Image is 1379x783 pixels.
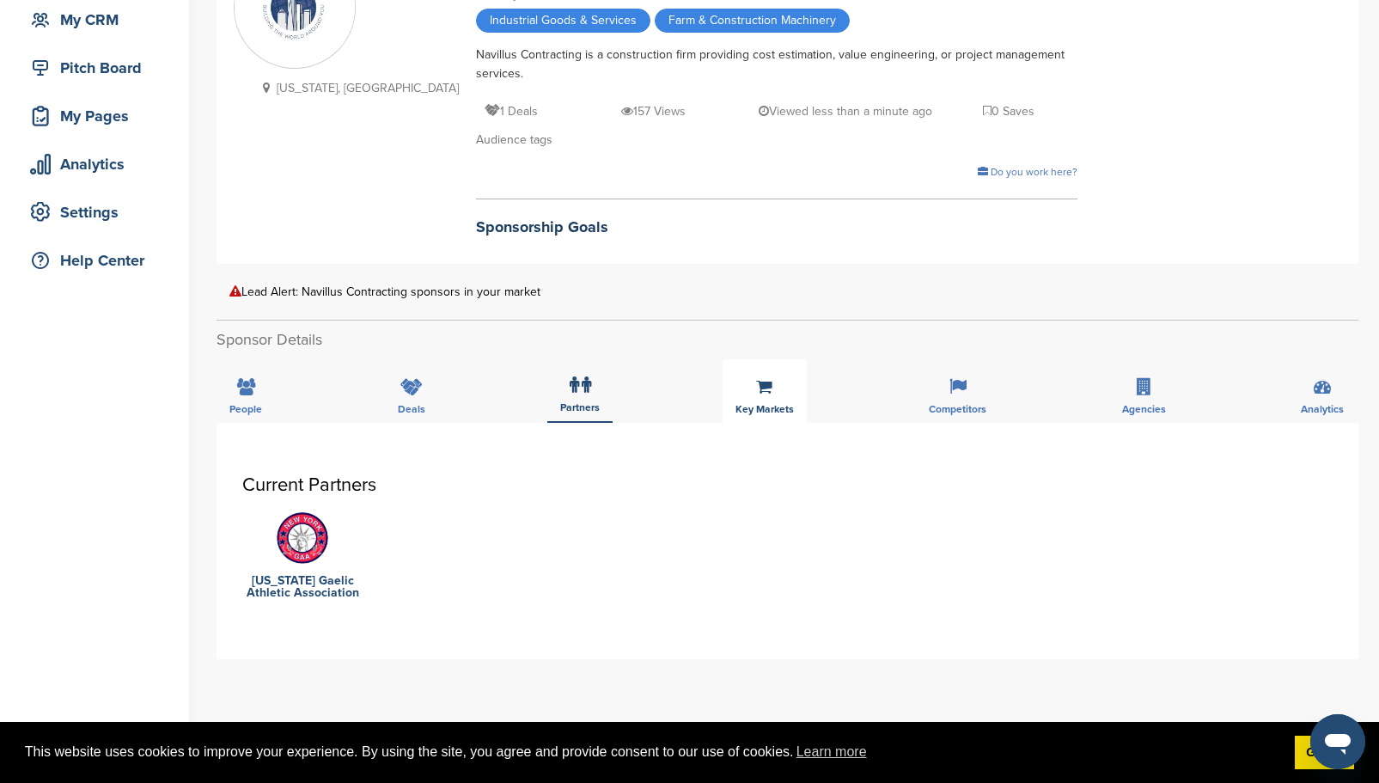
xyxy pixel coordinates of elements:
[217,328,1358,352] h2: Sponsor Details
[26,52,172,83] div: Pitch Board
[242,575,363,599] a: [US_STATE] Gaelic Athletic Association
[1295,736,1354,770] a: dismiss cookie message
[485,101,538,122] p: 1 Deals
[17,96,172,136] a: My Pages
[759,101,932,122] p: Viewed less than a minute ago
[794,739,870,765] a: learn more about cookies
[26,101,172,132] div: My Pages
[242,474,1333,495] h3: Current Partners
[17,193,172,232] a: Settings
[17,144,172,184] a: Analytics
[229,285,1345,298] div: Lead Alert: Navillus Contracting sponsors in your market
[560,402,600,413] span: Partners
[1301,404,1344,414] span: Analytics
[929,404,986,414] span: Competitors
[255,77,459,99] p: [US_STATE], [GEOGRAPHIC_DATA]
[26,4,172,35] div: My CRM
[398,404,425,414] span: Deals
[26,245,172,276] div: Help Center
[991,166,1077,178] span: Do you work here?
[476,131,1077,150] div: Audience tags
[26,149,172,180] div: Analytics
[26,197,172,228] div: Settings
[983,101,1034,122] p: 0 Saves
[735,404,794,414] span: Key Markets
[978,166,1077,178] a: Do you work here?
[655,9,850,33] span: Farm & Construction Machinery
[25,739,1281,765] span: This website uses cookies to improve your experience. By using the site, you agree and provide co...
[277,512,328,564] img: New york gaa crest
[476,216,1077,239] h2: Sponsorship Goals
[476,46,1077,83] div: Navillus Contracting is a construction firm providing cost estimation, value engineering, or proj...
[621,101,686,122] p: 157 Views
[229,404,262,414] span: People
[1310,714,1365,769] iframe: Button to launch messaging window
[1122,404,1166,414] span: Agencies
[17,48,172,88] a: Pitch Board
[476,9,650,33] span: Industrial Goods & Services
[17,241,172,280] a: Help Center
